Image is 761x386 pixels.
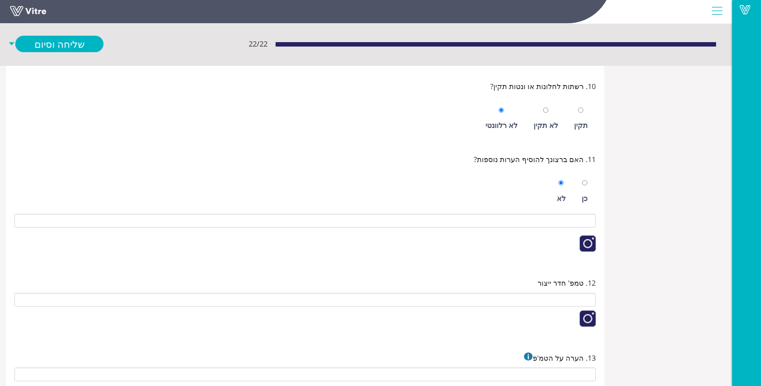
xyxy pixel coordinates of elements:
span: 10. רשתות לחלונות או ונטות תקין? [490,81,596,92]
span: 11. האם ברצונך להוסיף הערות נוספות? [474,154,596,165]
div: לא תקין [534,120,558,131]
div: לא [557,193,566,204]
a: שליחה וסיום [15,36,103,52]
span: 12. טמפ' חדר ייצור [538,277,596,288]
span: 22 / 22 [249,38,268,49]
span: 13. הערה על הטמ'פ [533,352,596,364]
div: תקין [574,120,588,131]
span: caret-down [8,36,15,52]
div: לא רלוונטי [485,120,517,131]
div: כן [582,193,588,204]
